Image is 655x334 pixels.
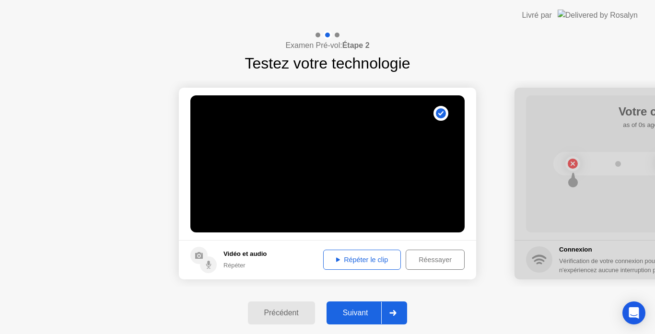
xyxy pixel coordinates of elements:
div: Open Intercom Messenger [622,301,645,324]
div: Précédent [251,309,312,317]
button: Répéter le clip [323,250,401,270]
h1: Testez votre technologie [245,52,410,75]
div: Livré par [522,10,552,21]
button: Réessayer [406,250,465,270]
b: Étape 2 [342,41,370,49]
div: Suivant [329,309,382,317]
img: Delivered by Rosalyn [558,10,638,21]
div: Répéter [223,261,267,270]
button: Suivant [327,301,408,324]
div: Répéter le clip [327,256,398,264]
div: Réessayer [409,256,461,264]
h4: Examen Pré-vol: [285,40,369,51]
h5: Vidéo et audio [223,249,267,259]
button: Précédent [248,301,315,324]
